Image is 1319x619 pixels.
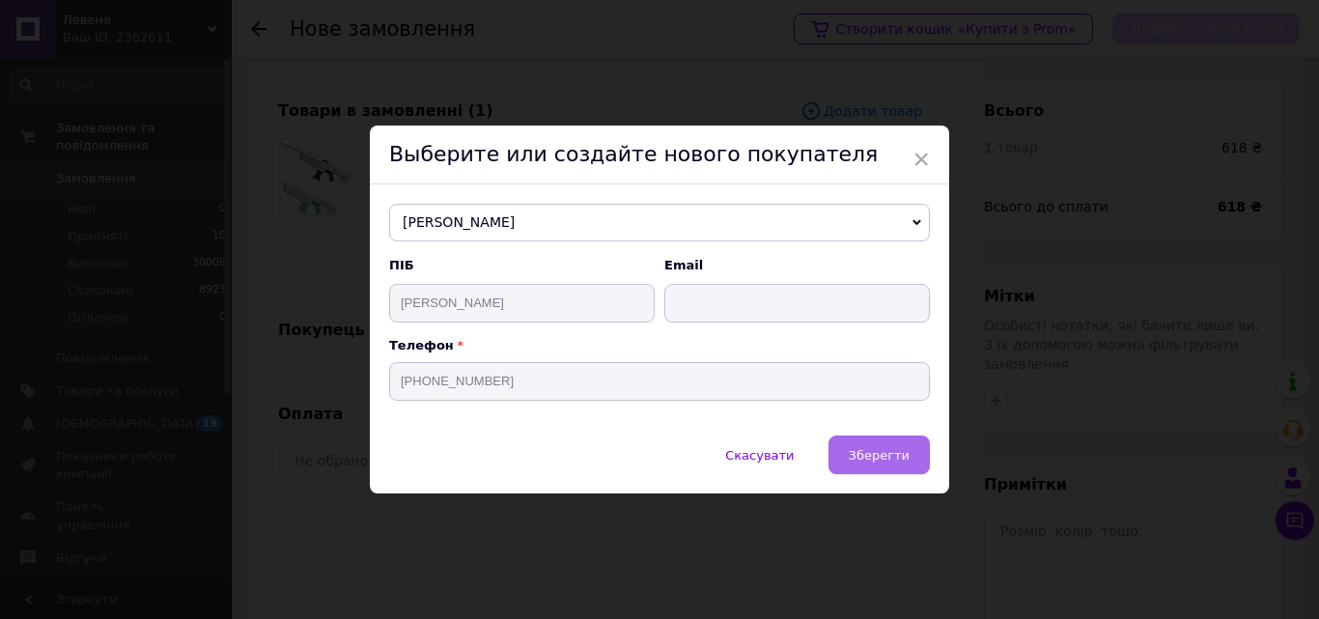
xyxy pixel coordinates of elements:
button: Скасувати [705,436,814,474]
input: +38 096 0000000 [389,362,930,401]
span: × [912,143,930,176]
span: Email [664,257,930,274]
button: Зберегти [828,436,930,474]
div: Выберите или создайте нового покупателя [370,126,949,184]
span: Скасувати [725,448,794,463]
span: ПІБ [389,257,655,274]
p: Телефон [389,338,930,352]
span: Зберегти [849,448,910,463]
span: [PERSON_NAME] [389,204,930,242]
